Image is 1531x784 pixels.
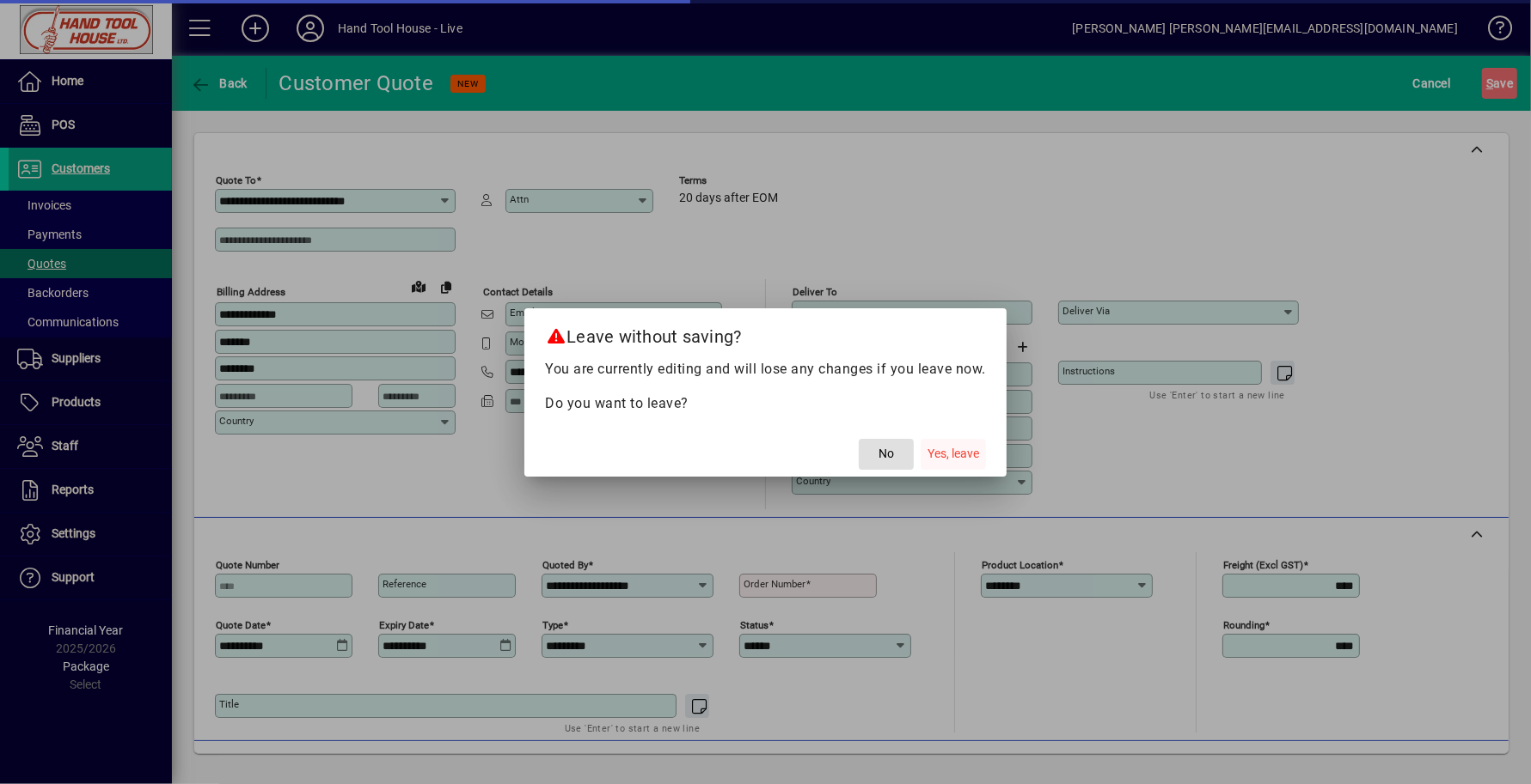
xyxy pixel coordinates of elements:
[859,439,914,470] button: No
[545,359,986,380] p: You are currently editing and will lose any changes if you leave now.
[928,445,979,463] span: Yes, leave
[524,308,1007,358] h2: Leave without saving?
[879,445,894,463] span: No
[921,439,986,470] button: Yes, leave
[545,393,986,414] p: Do you want to leave?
